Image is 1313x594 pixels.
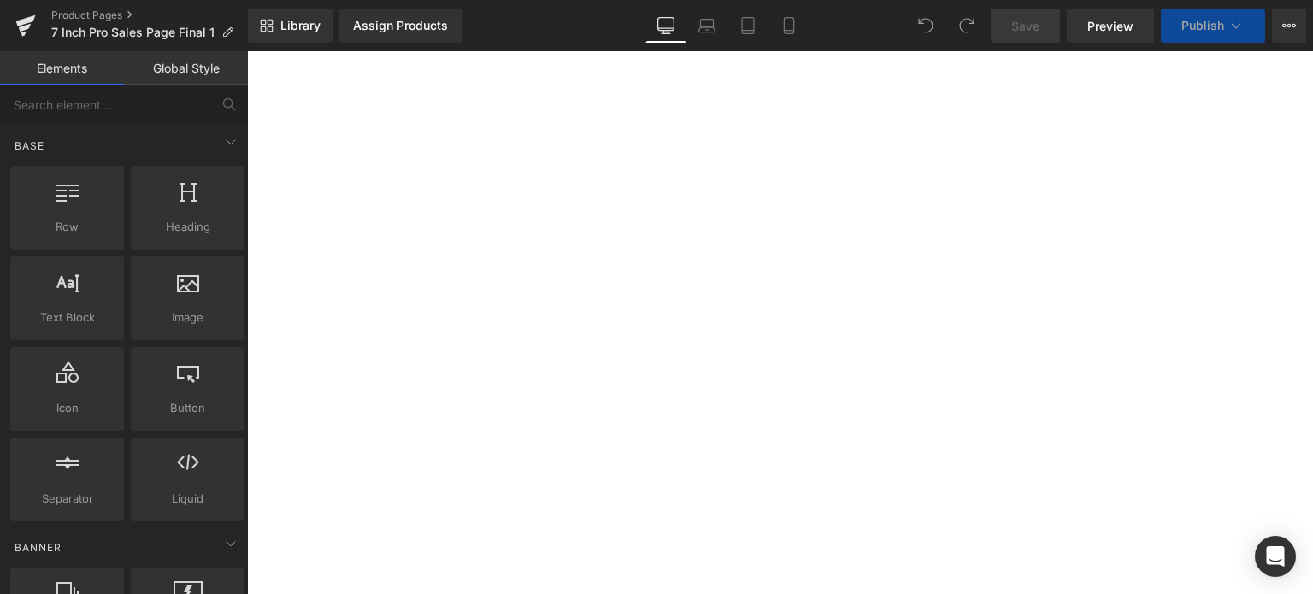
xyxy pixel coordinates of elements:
[950,9,984,43] button: Redo
[1067,9,1154,43] a: Preview
[15,218,119,236] span: Row
[686,9,727,43] a: Laptop
[280,18,321,33] span: Library
[13,539,63,556] span: Banner
[1255,536,1296,577] div: Open Intercom Messenger
[136,399,239,417] span: Button
[909,9,943,43] button: Undo
[15,309,119,326] span: Text Block
[1161,9,1265,43] button: Publish
[768,9,810,43] a: Mobile
[1011,17,1039,35] span: Save
[136,218,239,236] span: Heading
[1272,9,1306,43] button: More
[15,399,119,417] span: Icon
[1181,19,1224,32] span: Publish
[645,9,686,43] a: Desktop
[353,19,448,32] div: Assign Products
[124,51,248,85] a: Global Style
[13,138,46,154] span: Base
[51,26,215,39] span: 7 Inch Pro Sales Page Final 1
[1087,17,1133,35] span: Preview
[136,309,239,326] span: Image
[15,490,119,508] span: Separator
[136,490,239,508] span: Liquid
[51,9,248,22] a: Product Pages
[727,9,768,43] a: Tablet
[248,9,333,43] a: New Library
